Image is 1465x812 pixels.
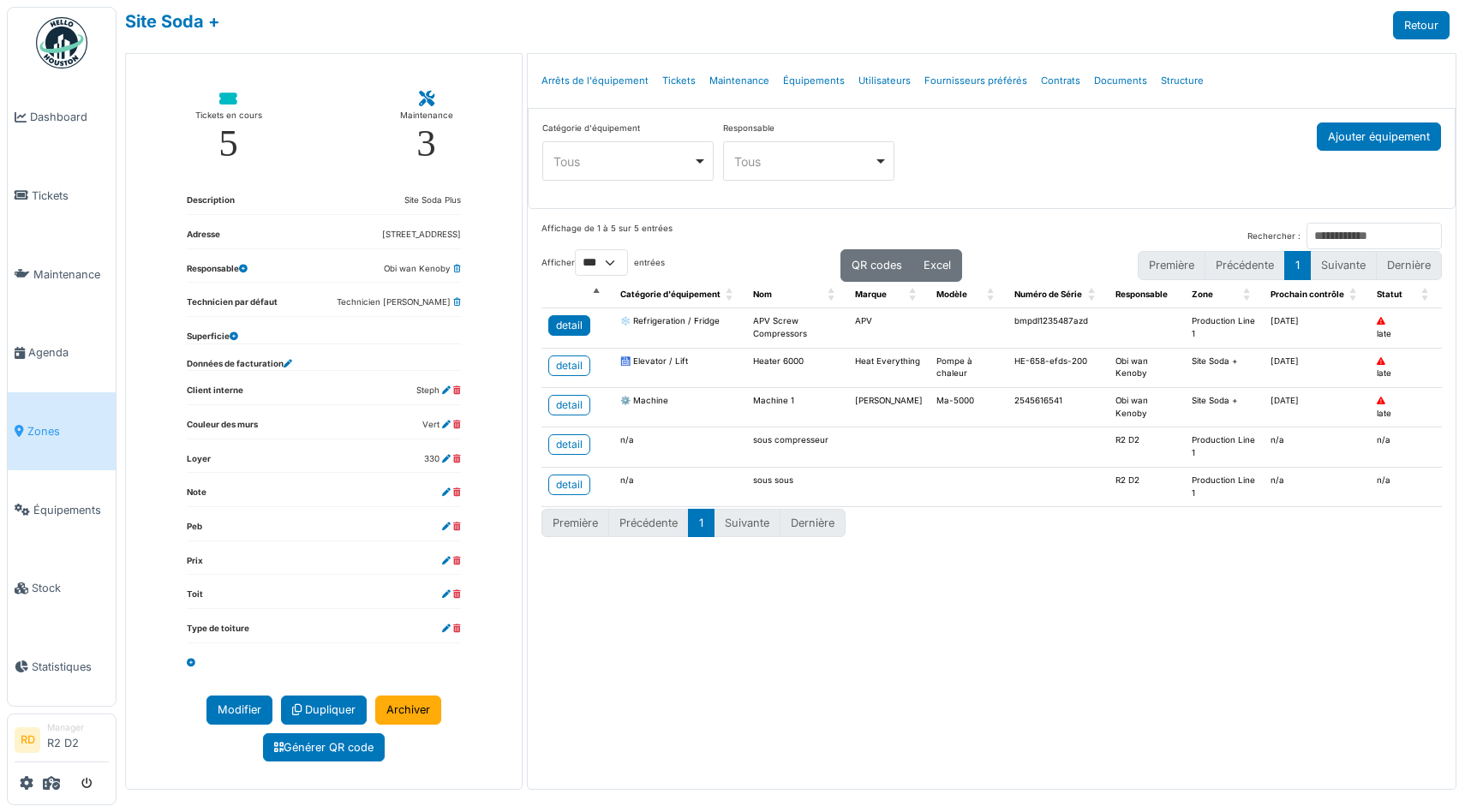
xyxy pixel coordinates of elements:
span: Zones [27,423,109,439]
dd: Site Soda Plus [404,194,461,207]
nav: pagination [1138,251,1442,279]
dt: Toit [187,588,203,608]
td: [PERSON_NAME] [848,388,930,427]
div: detail [556,437,583,452]
td: n/a [613,467,746,506]
td: bmpdl1235487azd [1008,308,1108,348]
dt: Peb [187,521,202,540]
div: late [1377,367,1435,380]
a: detail [548,434,590,455]
a: Retour [1393,11,1450,39]
td: Production Line 1 [1185,308,1264,348]
div: 3 [416,124,436,163]
label: Catégorie d'équipement [542,122,640,135]
dd: Technicien [PERSON_NAME] [337,296,461,309]
div: Tous [734,152,874,170]
span: Marque: Activate to sort [909,282,919,308]
td: Production Line 1 [1185,427,1264,467]
a: Fournisseurs préférés [918,61,1034,101]
dd: Vert [422,419,461,432]
a: Stock [8,549,116,628]
span: Modèle [936,290,967,299]
div: late [1377,408,1435,421]
td: Ma-5000 [930,388,1008,427]
a: Agenda [8,313,116,392]
a: Équipements [8,470,116,549]
td: APV Screw Compressors [746,308,848,348]
li: R2 D2 [47,721,109,758]
span: Maintenance [33,266,109,283]
td: Site Soda + [1185,388,1264,427]
div: detail [556,477,583,493]
td: n/a [1264,467,1370,506]
td: sous sous [746,467,848,506]
a: Équipements [776,61,852,101]
a: Maintenance [8,235,116,313]
span: Numéro de Série: Activate to sort [1088,282,1098,308]
span: Dashboard [30,109,109,125]
span: Zone [1192,290,1213,299]
label: Afficher entrées [541,249,665,276]
a: detail [548,355,590,376]
span: Marque [855,290,887,299]
a: Zones [8,392,116,471]
div: detail [556,358,583,373]
td: Obi wan Kenoby [1109,348,1185,387]
a: Structure [1154,61,1211,101]
td: Heat Everything [848,348,930,387]
span: QR codes [852,259,902,272]
span: Nom: Activate to sort [828,282,838,308]
div: 5 [218,124,238,163]
span: Statut: Activate to sort [1421,282,1432,308]
td: Pompe à chaleur [930,348,1008,387]
span: Zone: Activate to sort [1243,282,1253,308]
td: Obi wan Kenoby [1109,388,1185,427]
label: Responsable [723,122,774,135]
td: sous compresseur [746,427,848,467]
span: Prochain contrôle: Activate to sort [1349,282,1360,308]
td: n/a [613,427,746,467]
span: Numéro de Série [1014,290,1082,299]
span: Équipements [33,502,109,518]
a: Maintenance 3 [386,78,467,176]
dd: 330 [424,453,461,466]
span: Statut [1377,290,1402,299]
nav: pagination [541,509,1442,537]
a: Archiver [375,696,441,724]
td: [DATE] [1264,388,1370,427]
a: Arrêts de l'équipement [535,61,655,101]
button: Excel [912,249,962,281]
a: Dashboard [8,78,116,157]
dt: Responsable [187,263,248,283]
div: Manager [47,721,109,734]
a: detail [548,395,590,415]
dt: Client interne [187,385,243,404]
a: Documents [1087,61,1154,101]
label: Rechercher : [1247,230,1301,243]
dt: Description [187,194,235,214]
li: RD [15,727,40,753]
a: Modifier [206,696,272,724]
td: [DATE] [1264,308,1370,348]
a: Tickets [8,157,116,236]
td: [DATE] [1264,348,1370,387]
a: Statistiques [8,628,116,707]
a: Tickets [655,61,703,101]
span: Tickets [32,188,109,204]
td: Heater 6000 [746,348,848,387]
a: Dupliquer [281,696,367,724]
div: Affichage de 1 à 5 sur 5 entrées [541,223,673,249]
td: ❄️ Refrigeration / Fridge [613,308,746,348]
span: Catégorie d'équipement [620,290,721,299]
td: 2545616541 [1008,388,1108,427]
td: APV [848,308,930,348]
button: 1 [1284,251,1311,279]
a: detail [548,475,590,495]
div: Tickets en cours [195,107,262,124]
dd: [STREET_ADDRESS] [382,229,461,242]
td: R2 D2 [1109,427,1185,467]
span: Nom [753,290,772,299]
button: 1 [688,509,715,537]
span: Stock [32,580,109,596]
dt: Superficie [187,331,238,343]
